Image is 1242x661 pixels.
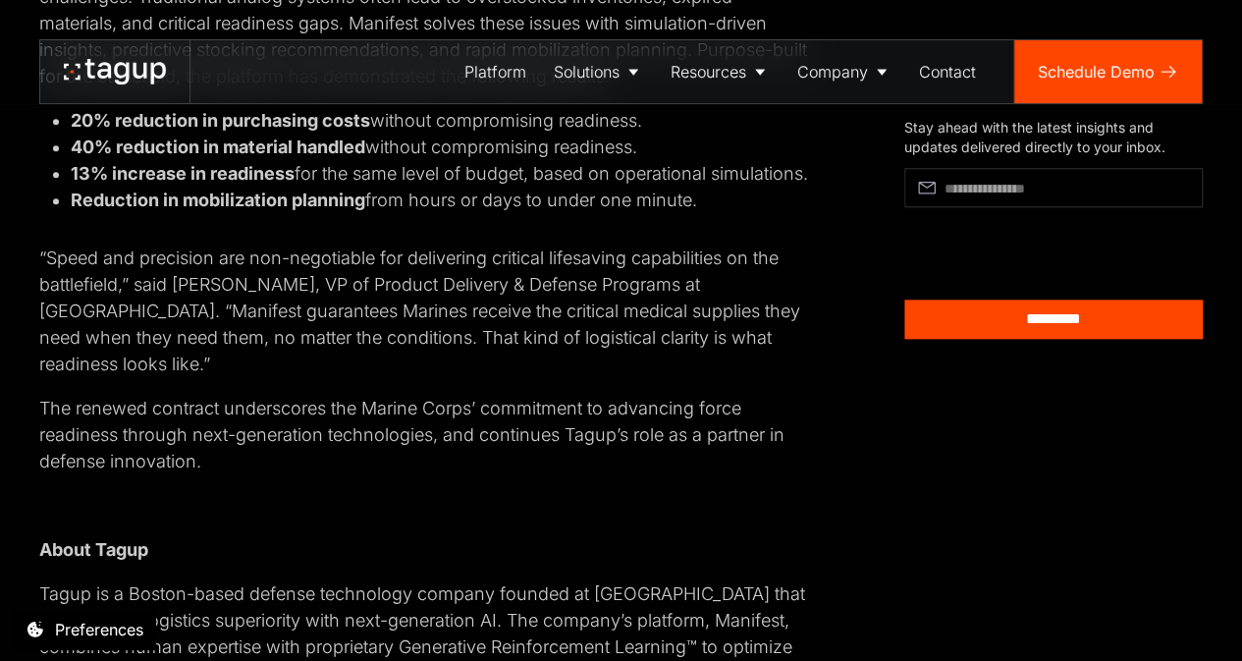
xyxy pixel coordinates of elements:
div: Platform [464,60,526,83]
strong: Reduction in mobilization planning [71,190,365,210]
a: Company [783,40,905,103]
p: ‍ [39,492,810,519]
div: Schedule Demo [1038,60,1155,83]
div: Preferences [55,618,143,641]
li: for the same level of budget, based on operational simulations. [71,160,810,187]
strong: 40% reduction in material handled [71,137,365,157]
div: Contact [919,60,976,83]
a: Resources [657,40,783,103]
li: without compromising readiness. [71,134,810,160]
strong: About Tagup [39,539,148,560]
strong: 13% increase in readiness [71,163,295,184]
form: Article Subscribe [904,168,1203,339]
a: Schedule Demo [1014,40,1202,103]
a: Platform [451,40,540,103]
strong: 20% reduction in purchasing costs [71,110,370,131]
li: from hours or days to under one minute. [71,187,810,213]
li: without compromising readiness. [71,107,810,134]
div: Stay ahead with the latest insights and updates delivered directly to your inbox. [904,118,1203,156]
a: Solutions [540,40,657,103]
a: Contact [905,40,990,103]
iframe: reCAPTCHA [904,215,1113,269]
p: The renewed contract underscores the Marine Corps’ commitment to advancing force readiness throug... [39,395,810,474]
div: Resources [671,60,746,83]
p: “Speed and precision are non-negotiable for delivering critical lifesaving capabilities on the ba... [39,245,810,377]
div: Company [797,60,868,83]
div: Solutions [554,60,620,83]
